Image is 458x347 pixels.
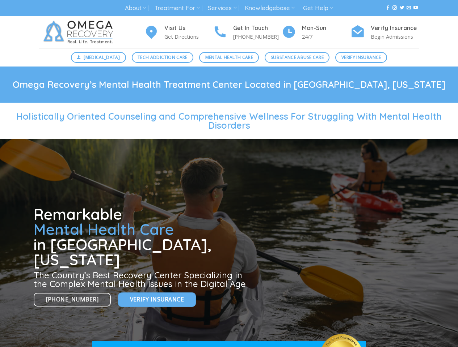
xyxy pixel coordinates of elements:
a: Get Help [303,1,333,15]
img: Omega Recovery [39,16,121,48]
a: Services [208,1,236,15]
a: Knowledgebase [245,1,295,15]
span: Verify Insurance [341,54,381,61]
a: Verify Insurance [118,292,196,307]
a: Get In Touch [PHONE_NUMBER] [213,23,282,41]
a: [MEDICAL_DATA] [71,52,126,63]
p: 24/7 [302,33,350,41]
a: Substance Abuse Care [265,52,329,63]
a: Follow on Instagram [392,5,397,10]
a: Treatment For [155,1,200,15]
span: Substance Abuse Care [271,54,324,61]
a: About [125,1,146,15]
h4: Mon-Sun [302,23,350,33]
p: Begin Admissions [371,33,419,41]
a: Send us an email [407,5,411,10]
a: Visit Us Get Directions [144,23,213,41]
p: [PHONE_NUMBER] [233,33,282,41]
span: Mental Health Care [205,54,253,61]
span: Tech Addiction Care [138,54,188,61]
span: Mental Health Care [34,220,174,239]
a: Verify Insurance Begin Admissions [350,23,419,41]
span: Holistically Oriented Counseling and Comprehensive Wellness For Struggling With Mental Health Dis... [16,111,442,131]
a: Tech Addiction Care [132,52,194,63]
span: [PHONE_NUMBER] [46,295,99,304]
h3: The Country’s Best Recovery Center Specializing in the Complex Mental Health Issues in the Digita... [34,271,249,288]
h4: Get In Touch [233,23,282,33]
p: Get Directions [164,33,213,41]
span: Verify Insurance [130,295,184,304]
a: [PHONE_NUMBER] [34,293,111,307]
a: Verify Insurance [335,52,387,63]
a: Mental Health Care [199,52,259,63]
h4: Visit Us [164,23,213,33]
h1: Remarkable in [GEOGRAPHIC_DATA], [US_STATE] [34,207,249,267]
a: Follow on Facebook [386,5,390,10]
h4: Verify Insurance [371,23,419,33]
span: [MEDICAL_DATA] [84,54,120,61]
a: Follow on YouTube [413,5,418,10]
a: Follow on Twitter [400,5,404,10]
